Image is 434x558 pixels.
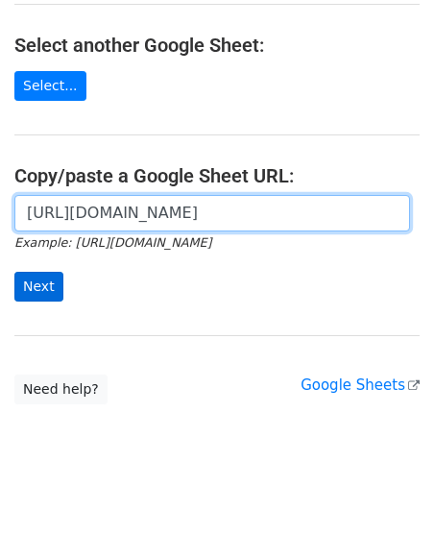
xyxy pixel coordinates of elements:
a: Select... [14,71,86,101]
a: Google Sheets [301,376,420,394]
h4: Copy/paste a Google Sheet URL: [14,164,420,187]
small: Example: [URL][DOMAIN_NAME] [14,235,211,250]
input: Next [14,272,63,302]
a: Need help? [14,375,108,404]
input: Paste your Google Sheet URL here [14,195,410,231]
iframe: Chat Widget [338,466,434,558]
h4: Select another Google Sheet: [14,34,420,57]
